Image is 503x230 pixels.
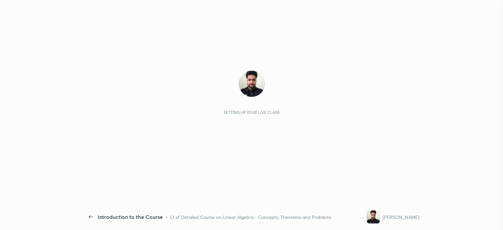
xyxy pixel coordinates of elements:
[382,214,419,221] div: [PERSON_NAME]
[170,214,331,221] div: L1 of Detailed Course on Linear Algebra - Concepts, Theorems and Problems
[165,214,168,221] div: •
[98,213,163,221] div: Introduction to the Course
[224,110,280,115] div: Setting up your live class
[239,71,265,97] img: 53d07d7978e04325acf49187cf6a1afc.jpg
[367,210,380,223] img: 53d07d7978e04325acf49187cf6a1afc.jpg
